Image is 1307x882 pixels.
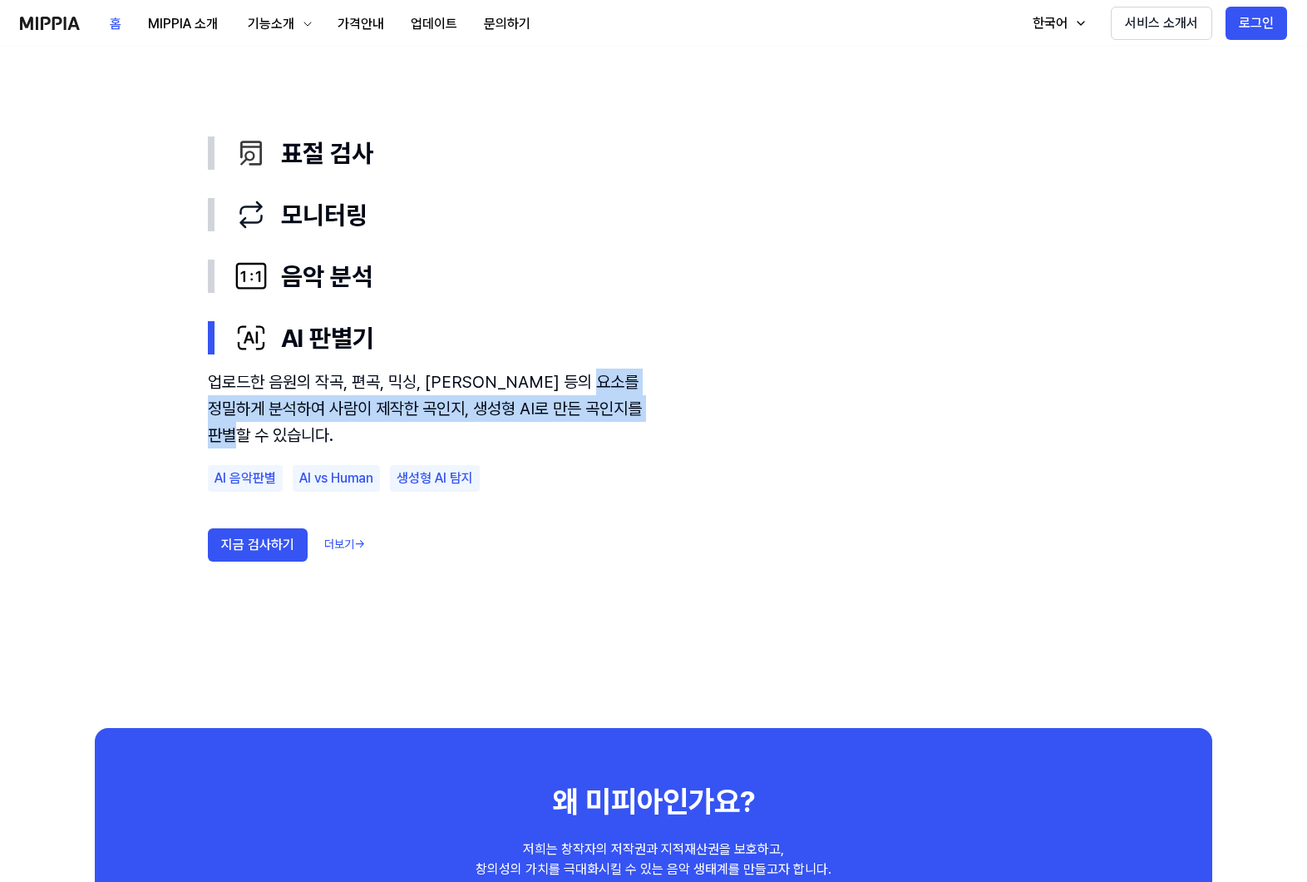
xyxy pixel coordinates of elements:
[397,1,471,47] a: 업데이트
[234,259,1099,294] div: 음악 분석
[231,7,324,41] button: 기능소개
[20,17,80,30] img: logo
[1111,7,1212,40] button: 서비스 소개서
[96,7,135,41] button: 홈
[244,14,298,34] div: 기능소개
[234,197,1099,232] div: 모니터링
[324,537,365,553] a: 더보기→
[1226,7,1287,40] button: 로그인
[208,122,1099,184] button: 표절 검사
[1029,13,1071,33] div: 한국어
[135,7,231,41] button: MIPPIA 소개
[293,465,380,492] div: AI vs Human
[208,465,283,492] div: AI 음악판별
[208,184,1099,245] button: 모니터링
[234,320,1099,355] div: AI 판별기
[397,7,471,41] button: 업데이트
[1016,7,1097,40] button: 한국어
[471,7,544,41] button: 문의하기
[476,840,831,880] div: 저희는 창작자의 저작권과 지적재산권을 보호하고, 창의성의 가치를 극대화시킬 수 있는 음악 생태계를 만들고자 합니다.
[390,465,480,492] div: 생성형 AI 탐지
[208,245,1099,307] button: 음악 분석
[208,369,657,448] div: 업로드한 음원의 작곡, 편곡, 믹싱, [PERSON_NAME] 등의 요소를 정밀하게 분석하여 사람이 제작한 곡인지, 생성형 AI로 만든 곡인지를 판별할 수 있습니다.
[208,307,1099,369] button: AI 판별기
[324,7,397,41] button: 가격안내
[208,528,308,562] button: 지금 검사하기
[96,1,135,47] a: 홈
[553,781,754,823] div: 왜 미피아인가요?
[234,136,1099,171] div: 표절 검사
[208,369,1099,595] div: AI 판별기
